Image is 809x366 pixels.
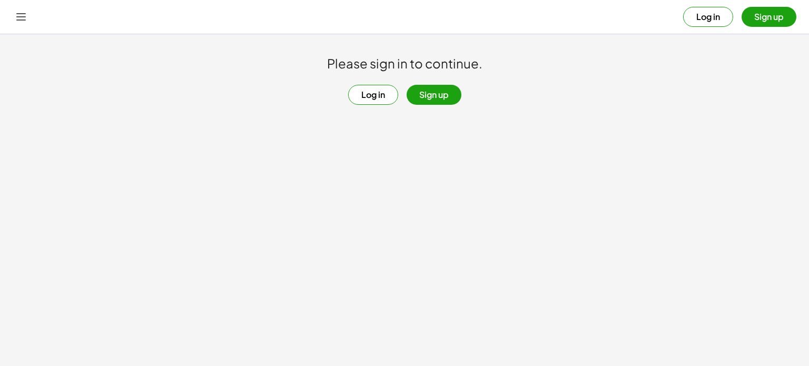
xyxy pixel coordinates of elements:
[348,85,398,105] button: Log in
[742,7,796,27] button: Sign up
[327,55,482,72] h1: Please sign in to continue.
[683,7,733,27] button: Log in
[13,8,29,25] button: Toggle navigation
[407,85,461,105] button: Sign up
